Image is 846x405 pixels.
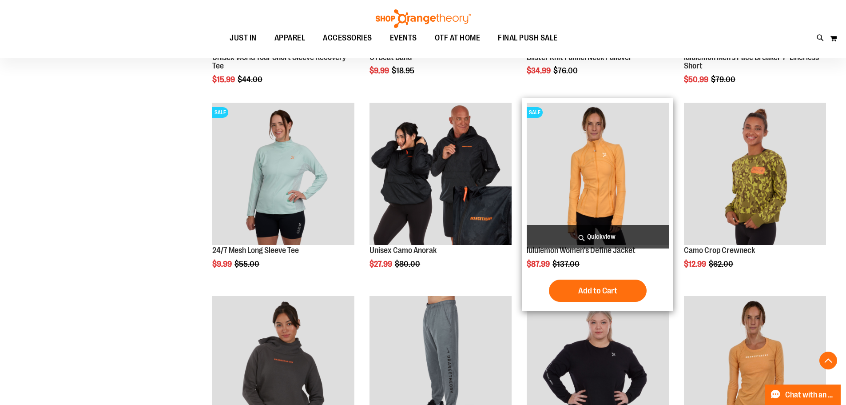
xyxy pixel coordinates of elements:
[684,53,819,71] a: lululemon Men's Pace Breaker 7" Linerless Short
[369,103,512,245] img: Product image for Unisex Camo Anorak
[212,53,346,71] a: Unisex World Tour Short Sleeve Recovery Tee
[527,246,635,255] a: lululemon Women's Define Jacket
[549,280,647,302] button: Add to Cart
[369,103,512,246] a: Product image for Unisex Camo Anorak
[212,103,354,245] img: 24/7 Mesh Long Sleeve Tee
[392,66,416,75] span: $18.95
[369,66,390,75] span: $9.99
[212,75,236,84] span: $15.99
[230,28,257,48] span: JUST IN
[684,260,707,269] span: $12.99
[527,53,632,62] a: Blister Knit Funnel Neck Pullover
[498,28,558,48] span: FINAL PUSH SALE
[527,66,552,75] span: $34.99
[785,391,835,399] span: Chat with an Expert
[522,98,673,311] div: product
[238,75,264,84] span: $44.00
[212,246,299,255] a: 24/7 Mesh Long Sleeve Tee
[709,260,735,269] span: $62.00
[578,286,617,296] span: Add to Cart
[212,103,354,246] a: 24/7 Mesh Long Sleeve TeeSALE
[212,107,228,118] span: SALE
[435,28,481,48] span: OTF AT HOME
[679,98,830,291] div: product
[765,385,841,405] button: Chat with an Expert
[553,66,579,75] span: $76.00
[274,28,306,48] span: APPAREL
[369,53,412,62] a: OTBeat Band
[369,246,437,255] a: Unisex Camo Anorak
[527,103,669,246] a: Product image for lululemon Define JacketSALE
[684,103,826,246] a: Product image for Camo Crop Crewneck
[208,98,359,291] div: product
[684,103,826,245] img: Product image for Camo Crop Crewneck
[234,260,261,269] span: $55.00
[365,98,516,291] div: product
[323,28,372,48] span: ACCESSORIES
[527,260,551,269] span: $87.99
[684,246,755,255] a: Camo Crop Crewneck
[552,260,581,269] span: $137.00
[395,260,421,269] span: $80.00
[527,225,669,249] a: Quickview
[819,352,837,369] button: Back To Top
[711,75,737,84] span: $79.00
[390,28,417,48] span: EVENTS
[212,260,233,269] span: $9.99
[374,9,472,28] img: Shop Orangetheory
[369,260,393,269] span: $27.99
[527,103,669,245] img: Product image for lululemon Define Jacket
[527,107,543,118] span: SALE
[684,75,710,84] span: $50.99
